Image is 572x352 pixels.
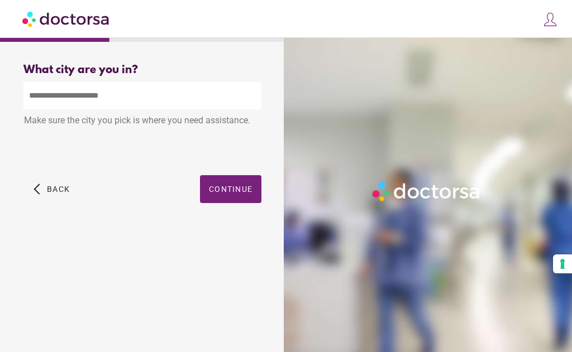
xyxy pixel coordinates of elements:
div: Make sure the city you pick is where you need assistance. [23,109,261,134]
img: icons8-customer-100.png [542,12,558,27]
span: Back [47,185,70,194]
div: What city are you in? [23,64,261,76]
button: Your consent preferences for tracking technologies [553,254,572,273]
span: Continue [209,185,252,194]
img: Logo-Doctorsa-trans-White-partial-flat.png [369,179,484,204]
button: arrow_back_ios Back [29,175,74,203]
button: Continue [200,175,261,203]
img: Doctorsa.com [22,6,111,31]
